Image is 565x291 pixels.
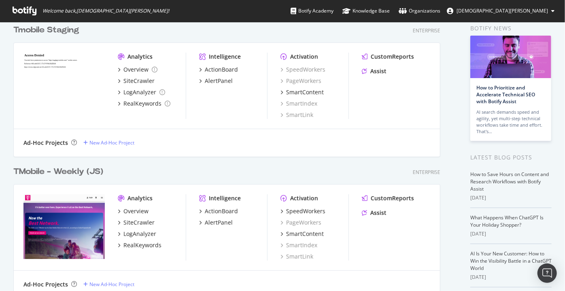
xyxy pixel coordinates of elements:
[476,109,545,135] div: AI search demands speed and agility, yet multi-step technical workflows take time and effort. Tha...
[280,207,325,215] a: SpeedWorkers
[13,24,83,36] a: Tmobile Staging
[470,250,552,272] a: AI Is Your New Customer: How to Win the Visibility Battle in a ChatGPT World
[362,53,414,61] a: CustomReports
[127,194,153,202] div: Analytics
[470,230,552,238] div: [DATE]
[118,241,161,249] a: RealKeywords
[280,253,313,261] a: SmartLink
[470,194,552,202] div: [DATE]
[23,139,68,147] div: Ad-Hoc Projects
[83,139,134,146] a: New Ad-Hoc Project
[470,24,552,33] div: Botify news
[280,88,324,96] a: SmartContent
[280,219,321,227] a: PageWorkers
[123,207,149,215] div: Overview
[118,219,155,227] a: SiteCrawler
[118,207,149,215] a: Overview
[209,53,241,61] div: Intelligence
[89,281,134,288] div: New Ad-Hoc Project
[205,207,238,215] div: ActionBoard
[23,194,105,259] img: t-mobile.com
[280,241,317,249] a: SmartIndex
[470,36,551,78] img: How to Prioritize and Accelerate Technical SEO with Botify Assist
[286,207,325,215] div: SpeedWorkers
[370,67,387,75] div: Assist
[13,166,106,178] a: TMobile - Weekly (JS)
[23,280,68,289] div: Ad-Hoc Projects
[199,66,238,74] a: ActionBoard
[123,88,156,96] div: LogAnalyzer
[286,88,324,96] div: SmartContent
[127,53,153,61] div: Analytics
[370,209,387,217] div: Assist
[13,166,103,178] div: TMobile - Weekly (JS)
[118,66,157,74] a: Overview
[470,214,544,228] a: What Happens When ChatGPT Is Your Holiday Shopper?
[413,27,440,34] div: Enterprise
[199,77,233,85] a: AlertPanel
[470,153,552,162] div: Latest Blog Posts
[470,274,552,281] div: [DATE]
[118,230,156,238] a: LogAnalyzer
[440,4,561,17] button: [DEMOGRAPHIC_DATA][PERSON_NAME]
[123,77,155,85] div: SiteCrawler
[209,194,241,202] div: Intelligence
[286,230,324,238] div: SmartContent
[199,219,233,227] a: AlertPanel
[342,7,390,15] div: Knowledge Base
[290,53,318,61] div: Activation
[83,281,134,288] a: New Ad-Hoc Project
[118,88,165,96] a: LogAnalyzer
[371,53,414,61] div: CustomReports
[290,194,318,202] div: Activation
[362,67,387,75] a: Assist
[123,219,155,227] div: SiteCrawler
[23,53,105,118] img: tmobilestaging.com
[280,100,317,108] a: SmartIndex
[89,139,134,146] div: New Ad-Hoc Project
[362,194,414,202] a: CustomReports
[399,7,440,15] div: Organizations
[199,207,238,215] a: ActionBoard
[13,24,79,36] div: Tmobile Staging
[470,171,549,192] a: How to Save Hours on Content and Research Workflows with Botify Assist
[123,100,161,108] div: RealKeywords
[205,66,238,74] div: ActionBoard
[476,84,535,105] a: How to Prioritize and Accelerate Technical SEO with Botify Assist
[413,169,440,176] div: Enterprise
[205,219,233,227] div: AlertPanel
[537,263,557,283] div: Open Intercom Messenger
[123,241,161,249] div: RealKeywords
[280,77,321,85] a: PageWorkers
[42,8,169,14] span: Welcome back, [DEMOGRAPHIC_DATA][PERSON_NAME] !
[457,7,548,14] span: Christian Charles
[280,230,324,238] a: SmartContent
[205,77,233,85] div: AlertPanel
[362,209,387,217] a: Assist
[123,230,156,238] div: LogAnalyzer
[280,111,313,119] a: SmartLink
[118,100,170,108] a: RealKeywords
[123,66,149,74] div: Overview
[291,7,333,15] div: Botify Academy
[371,194,414,202] div: CustomReports
[280,66,325,74] a: SpeedWorkers
[118,77,155,85] a: SiteCrawler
